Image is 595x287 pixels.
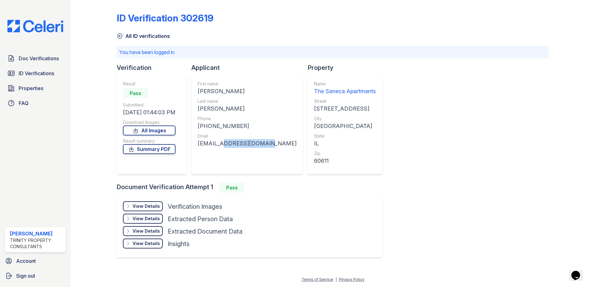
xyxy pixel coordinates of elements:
[123,125,176,135] a: All Images
[219,183,244,193] div: Pass
[133,216,160,222] div: View Details
[117,12,213,24] div: ID Verification 302619
[133,228,160,234] div: View Details
[2,255,68,267] a: Account
[198,139,297,148] div: [EMAIL_ADDRESS][DOMAIN_NAME]
[5,52,66,65] a: Doc Verifications
[123,81,176,87] div: Result
[198,81,297,87] div: First name
[19,55,59,62] span: Doc Verifications
[123,108,176,117] div: [DATE] 01:44:03 PM
[5,67,66,80] a: ID Verifications
[16,257,36,265] span: Account
[569,262,589,281] iframe: chat widget
[2,20,68,32] img: CE_Logo_Blue-a8612792a0a2168367f1c8372b55b34899dd931a85d93a1a3d3e32e68fde9ad4.png
[314,116,376,122] div: City
[19,99,29,107] span: FAQ
[314,122,376,130] div: [GEOGRAPHIC_DATA]
[168,239,190,248] div: Insights
[168,227,242,236] div: Extracted Document Data
[339,277,364,282] a: Privacy Policy
[133,240,160,247] div: View Details
[314,150,376,157] div: Zip
[314,87,376,96] div: The Seneca Apartments
[133,203,160,209] div: View Details
[19,84,43,92] span: Properties
[314,139,376,148] div: IL
[10,237,63,250] div: Trinity Property Consultants
[123,119,176,125] div: Download Images
[198,98,297,104] div: Last name
[198,116,297,122] div: Phone
[123,102,176,108] div: Submitted
[314,157,376,165] div: 60611
[198,133,297,139] div: Email
[117,183,387,193] div: Document Verification Attempt 1
[314,81,376,87] div: Name
[16,272,35,280] span: Sign out
[19,70,54,77] span: ID Verifications
[191,63,308,72] div: Applicant
[168,202,222,211] div: Verification Images
[198,122,297,130] div: [PHONE_NUMBER]
[119,48,546,56] p: You have been logged in
[314,98,376,104] div: Street
[123,144,176,154] a: Summary PDF
[198,104,297,113] div: [PERSON_NAME]
[5,97,66,109] a: FAQ
[314,133,376,139] div: State
[198,87,297,96] div: [PERSON_NAME]
[308,63,387,72] div: Property
[314,81,376,96] a: Name The Seneca Apartments
[117,32,170,40] a: All ID verifications
[123,88,148,98] div: Pass
[117,63,191,72] div: Verification
[10,230,63,237] div: [PERSON_NAME]
[123,138,176,144] div: Result summary
[5,82,66,94] a: Properties
[2,270,68,282] a: Sign out
[168,215,233,223] div: Extracted Person Data
[314,104,376,113] div: [STREET_ADDRESS]
[335,277,337,282] div: |
[302,277,333,282] a: Terms of Service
